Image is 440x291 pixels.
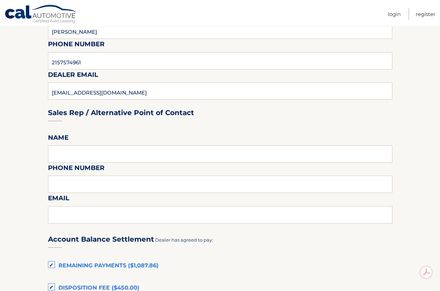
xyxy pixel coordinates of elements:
label: Phone Number [48,163,105,176]
label: Email [48,193,69,206]
a: Register [416,8,435,20]
h3: Account Balance Settlement [48,235,154,244]
a: Login [388,8,401,20]
label: Phone Number [48,39,105,52]
h3: Sales Rep / Alternative Point of Contact [48,108,194,117]
span: Dealer has agreed to pay: [155,237,213,243]
label: Dealer Email [48,70,98,82]
label: Name [48,132,69,145]
a: Cal Automotive [5,5,78,25]
label: Remaining Payments ($1,087.86) [48,259,392,273]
